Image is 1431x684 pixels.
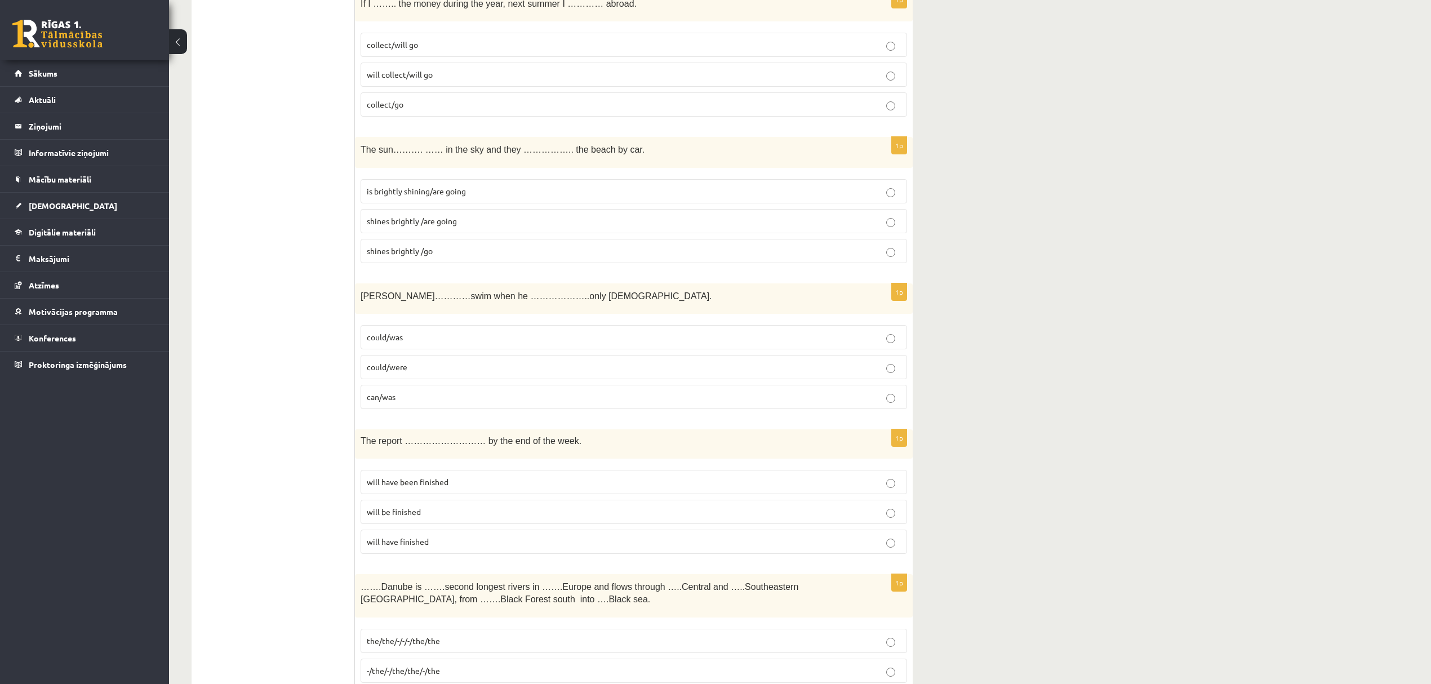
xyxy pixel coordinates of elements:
[15,193,155,219] a: [DEMOGRAPHIC_DATA]
[29,333,76,343] span: Konferences
[15,113,155,139] a: Ziņojumi
[367,99,403,109] span: collect/go
[12,20,103,48] a: Rīgas 1. Tālmācības vidusskola
[15,140,155,166] a: Informatīvie ziņojumi
[367,362,407,372] span: could/were
[367,332,403,342] span: could/was
[367,507,421,517] span: will be finished
[886,509,895,518] input: will be finished
[891,429,907,447] p: 1p
[886,479,895,488] input: will have been finished
[367,69,433,79] span: will collect/will go
[29,246,155,272] legend: Maksājumi
[367,636,440,646] span: the/the/-/-/-/the/the
[891,574,907,592] p: 1p
[15,272,155,298] a: Atzīmes
[367,216,457,226] span: shines brightly /are going
[886,188,895,197] input: is brightly shining/are going
[15,166,155,192] a: Mācību materiāli
[15,87,155,113] a: Aktuāli
[886,539,895,548] input: will have finished
[361,582,798,605] span: …….Danube is …….second longest rivers in …….Europe and flows through …..Central and …..Southeaste...
[15,246,155,272] a: Maksājumi
[29,174,91,184] span: Mācību materiāli
[886,101,895,110] input: collect/go
[15,219,155,245] a: Digitālie materiāli
[367,39,418,50] span: collect/will go
[367,186,466,196] span: is brightly shining/are going
[367,665,440,676] span: -/the/-/the/the/-/the
[15,325,155,351] a: Konferences
[361,436,581,446] span: The report ……………………… by the end of the week.
[367,536,429,547] span: will have finished
[29,68,57,78] span: Sākums
[29,307,118,317] span: Motivācijas programma
[886,42,895,51] input: collect/will go
[29,95,56,105] span: Aktuāli
[891,136,907,154] p: 1p
[29,359,127,370] span: Proktoringa izmēģinājums
[367,477,448,487] span: will have been finished
[15,60,155,86] a: Sākums
[29,280,59,290] span: Atzīmes
[367,392,395,402] span: can/was
[15,299,155,325] a: Motivācijas programma
[886,248,895,257] input: shines brightly /go
[886,334,895,343] input: could/was
[886,72,895,81] input: will collect/will go
[886,364,895,373] input: could/were
[886,668,895,677] input: -/the/-/the/the/-/the
[891,283,907,301] p: 1p
[29,201,117,211] span: [DEMOGRAPHIC_DATA]
[361,291,712,301] span: [PERSON_NAME]…………swim when he ………………..only [DEMOGRAPHIC_DATA].
[367,246,433,256] span: shines brightly /go
[29,113,155,139] legend: Ziņojumi
[29,140,155,166] legend: Informatīvie ziņojumi
[29,227,96,237] span: Digitālie materiāli
[886,218,895,227] input: shines brightly /are going
[886,394,895,403] input: can/was
[886,638,895,647] input: the/the/-/-/-/the/the
[15,352,155,377] a: Proktoringa izmēģinājums
[361,145,645,154] span: The sun………. …… in the sky and they …………….. the beach by car.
